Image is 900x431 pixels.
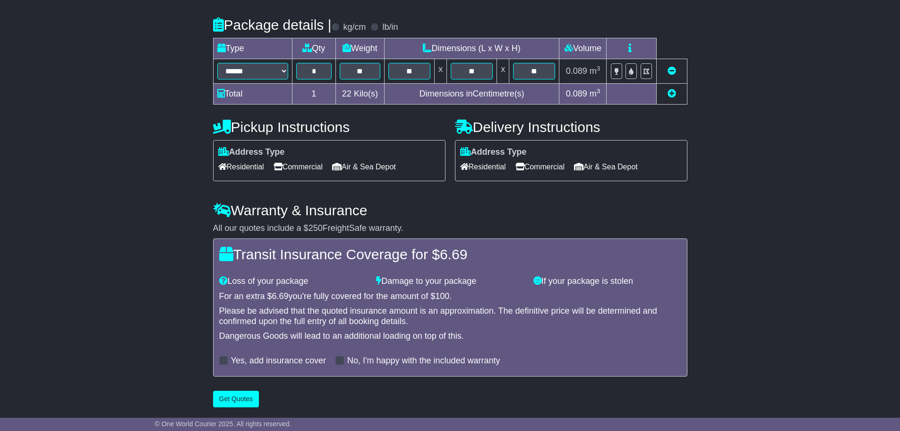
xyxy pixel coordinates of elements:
td: Type [213,38,292,59]
span: 22 [342,89,351,98]
span: 6.69 [440,246,467,262]
span: Commercial [274,159,323,174]
td: Total [213,83,292,104]
span: 100 [435,291,449,301]
div: For an extra $ you're fully covered for the amount of $ . [219,291,681,302]
h4: Package details | [213,17,332,33]
span: Air & Sea Depot [332,159,396,174]
label: kg/cm [343,22,366,33]
span: Commercial [515,159,565,174]
span: 0.089 [566,66,587,76]
span: 0.089 [566,89,587,98]
div: If your package is stolen [529,276,686,287]
a: Add new item [668,89,676,98]
div: Loss of your package [214,276,372,287]
span: Air & Sea Depot [574,159,638,174]
a: Remove this item [668,66,676,76]
h4: Delivery Instructions [455,119,687,135]
div: Dangerous Goods will lead to an additional loading on top of this. [219,331,681,342]
span: Residential [460,159,506,174]
td: 1 [292,83,336,104]
label: Address Type [218,147,285,158]
button: Get Quotes [213,391,259,407]
span: © One World Courier 2025. All rights reserved. [155,420,291,428]
span: 6.69 [272,291,289,301]
td: x [497,59,509,83]
div: Please be advised that the quoted insurance amount is an approximation. The definitive price will... [219,306,681,326]
span: m [590,66,600,76]
h4: Transit Insurance Coverage for $ [219,246,681,262]
td: Qty [292,38,336,59]
span: Residential [218,159,264,174]
label: Yes, add insurance cover [231,356,326,366]
td: Dimensions (L x W x H) [384,38,559,59]
td: Volume [559,38,607,59]
label: Address Type [460,147,527,158]
td: Kilo(s) [336,83,385,104]
div: All our quotes include a $ FreightSafe warranty. [213,223,687,234]
td: x [434,59,446,83]
td: Dimensions in Centimetre(s) [384,83,559,104]
label: No, I'm happy with the included warranty [347,356,500,366]
sup: 3 [597,88,600,95]
div: Damage to your package [371,276,529,287]
td: Weight [336,38,385,59]
sup: 3 [597,65,600,72]
h4: Warranty & Insurance [213,202,687,218]
label: lb/in [382,22,398,33]
h4: Pickup Instructions [213,119,446,135]
span: 250 [309,223,323,233]
span: m [590,89,600,98]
